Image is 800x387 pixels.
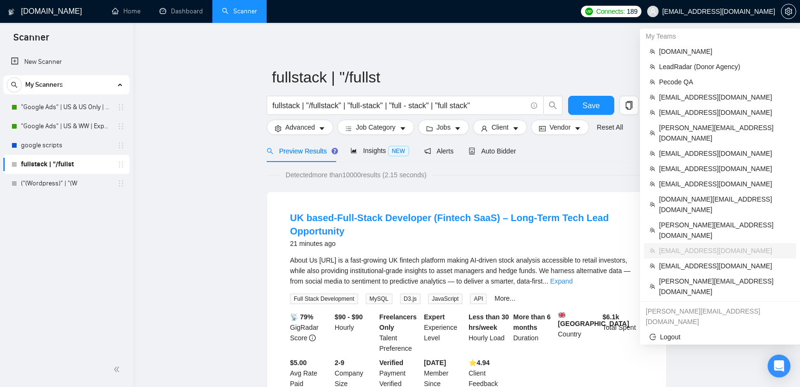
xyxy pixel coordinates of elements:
span: Alerts [424,147,454,155]
span: bars [345,125,352,132]
span: Job Category [356,122,395,132]
span: holder [117,103,125,111]
span: [EMAIL_ADDRESS][DOMAIN_NAME] [659,245,790,256]
span: Save [582,100,600,112]
span: logout [650,334,656,340]
button: setting [781,4,796,19]
span: Logout [650,332,790,342]
a: fullstack | "/fullst [21,155,111,174]
span: API [470,294,487,304]
b: 2-9 [335,359,344,367]
span: search [544,101,562,110]
b: 📡 79% [290,313,313,321]
button: settingAdvancedcaret-down [267,120,333,135]
span: [DOMAIN_NAME][EMAIL_ADDRESS][DOMAIN_NAME] [659,194,790,215]
span: [DOMAIN_NAME] [659,46,790,57]
span: holder [117,180,125,187]
span: area-chart [350,147,357,154]
span: team [650,166,655,172]
span: Connects: [596,6,625,17]
a: homeHome [112,7,140,15]
a: searchScanner [222,7,257,15]
span: ... [543,277,549,285]
span: holder [117,161,125,168]
span: info-circle [531,102,537,109]
b: Verified [380,359,404,367]
span: Vendor [550,122,570,132]
button: barsJob Categorycaret-down [337,120,414,135]
span: caret-down [574,125,581,132]
div: Hourly [333,312,378,354]
img: logo [8,4,15,20]
span: setting [275,125,281,132]
div: Tooltip anchor [330,147,339,155]
a: "Google Ads" | US & US Only | Expert [21,98,111,117]
span: JavaScript [428,294,462,304]
button: search [543,96,562,115]
button: Save [568,96,614,115]
a: setting [781,8,796,15]
b: $90 - $90 [335,313,363,321]
span: Scanner [6,31,57,51]
b: Expert [424,313,445,321]
a: ("(Wordpress)" | "(W [21,174,111,193]
span: team [650,202,655,207]
span: Jobs [437,122,451,132]
div: stefan.karaseu@gigradar.io [640,304,800,329]
b: Freelancers Only [380,313,417,331]
button: folderJobscaret-down [418,120,470,135]
b: More than 6 months [513,313,551,331]
span: 189 [627,6,637,17]
div: My Teams [640,29,800,44]
b: $5.00 [290,359,307,367]
span: caret-down [512,125,519,132]
span: Auto Bidder [469,147,516,155]
a: New Scanner [11,52,122,71]
span: team [650,130,655,136]
span: team [650,151,655,156]
b: ⭐️ 4.94 [469,359,490,367]
span: search [7,81,21,88]
span: copy [620,101,638,110]
div: Open Intercom Messenger [768,355,790,377]
span: Client [491,122,509,132]
b: $ 6.1k [602,313,619,321]
span: team [650,284,655,289]
span: idcard [539,125,546,132]
div: About Us [URL] is a fast-growing UK fintech platform making AI-driven stock analysis accessible t... [290,255,643,286]
span: info-circle [309,335,316,341]
a: "Google Ads" | US & WW | Expert [21,117,111,136]
a: google scripts [21,136,111,155]
span: caret-down [319,125,325,132]
span: team [650,110,655,115]
span: [EMAIL_ADDRESS][DOMAIN_NAME] [659,148,790,159]
span: Full Stack Development [290,294,358,304]
span: [PERSON_NAME][EMAIL_ADDRESS][DOMAIN_NAME] [659,276,790,297]
span: user [481,125,488,132]
div: Talent Preference [378,312,422,354]
a: Expand [550,277,572,285]
b: [GEOGRAPHIC_DATA] [558,312,630,327]
button: idcardVendorcaret-down [531,120,589,135]
span: team [650,49,655,54]
span: [PERSON_NAME][EMAIL_ADDRESS][DOMAIN_NAME] [659,122,790,143]
input: Search Freelance Jobs... [272,100,527,112]
span: LeadRadar (Donor Agency) [659,61,790,72]
span: holder [117,142,125,149]
b: Less than 30 hrs/week [469,313,509,331]
div: Experience Level [422,312,467,354]
span: team [650,64,655,70]
div: Duration [511,312,556,354]
span: folder [426,125,433,132]
img: 🇬🇧 [559,312,565,318]
span: search [267,148,273,154]
a: Reset All [597,122,623,132]
span: [PERSON_NAME][EMAIL_ADDRESS][DOMAIN_NAME] [659,220,790,241]
span: caret-down [400,125,406,132]
span: team [650,79,655,85]
a: More... [494,295,515,302]
button: search [7,77,22,92]
span: [EMAIL_ADDRESS][DOMAIN_NAME] [659,179,790,189]
div: Hourly Load [467,312,511,354]
span: team [650,94,655,100]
